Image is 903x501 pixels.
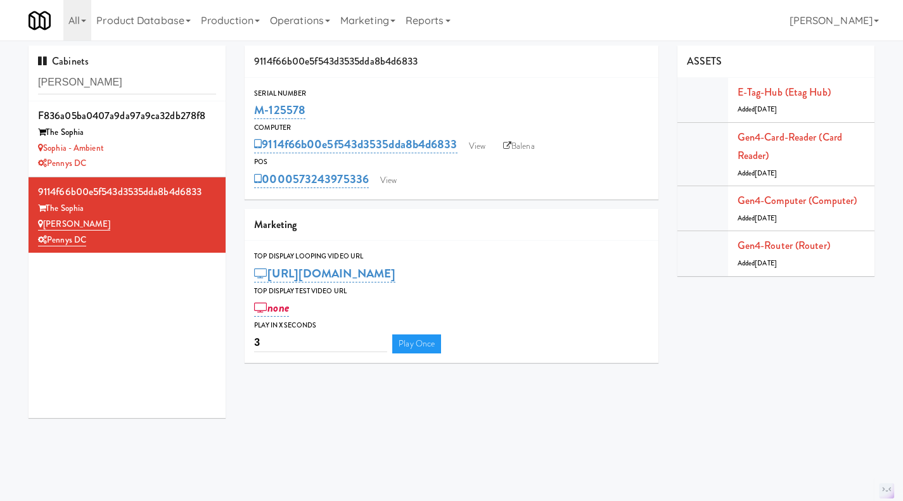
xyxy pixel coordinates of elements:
[755,213,777,223] span: [DATE]
[738,105,777,114] span: Added
[392,334,441,353] a: Play Once
[254,265,395,282] a: [URL][DOMAIN_NAME]
[755,105,777,114] span: [DATE]
[254,101,305,119] a: M-125578
[497,137,541,156] a: Balena
[254,87,649,100] div: Serial Number
[738,130,842,163] a: Gen4-card-reader (Card Reader)
[38,106,216,125] div: f836a05ba0407a9da97a9ca32db278f8
[254,156,649,168] div: POS
[687,54,722,68] span: ASSETS
[38,201,216,217] div: The Sophia
[38,142,104,154] a: Sophia - Ambient
[38,157,86,169] a: Pennys DC
[38,234,86,246] a: Pennys DC
[29,10,51,32] img: Micromart
[463,137,492,156] a: View
[738,193,857,208] a: Gen4-computer (Computer)
[254,319,649,332] div: Play in X seconds
[738,85,831,99] a: E-tag-hub (Etag Hub)
[254,250,649,263] div: Top Display Looping Video Url
[38,182,216,201] div: 9114f66b00e5f543d3535dda8b4d6833
[254,217,297,232] span: Marketing
[738,238,830,253] a: Gen4-router (Router)
[254,122,649,134] div: Computer
[755,168,777,178] span: [DATE]
[38,218,110,231] a: [PERSON_NAME]
[738,258,777,268] span: Added
[738,168,777,178] span: Added
[38,71,216,94] input: Search cabinets
[29,177,226,253] li: 9114f66b00e5f543d3535dda8b4d6833The Sophia [PERSON_NAME]Pennys DC
[38,54,89,68] span: Cabinets
[254,285,649,298] div: Top Display Test Video Url
[254,136,457,153] a: 9114f66b00e5f543d3535dda8b4d6833
[29,101,226,177] li: f836a05ba0407a9da97a9ca32db278f8The Sophia Sophia - AmbientPennys DC
[245,46,658,78] div: 9114f66b00e5f543d3535dda8b4d6833
[254,299,289,317] a: none
[738,213,777,223] span: Added
[374,171,403,190] a: View
[755,258,777,268] span: [DATE]
[254,170,369,188] a: 0000573243975336
[38,125,216,141] div: The Sophia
